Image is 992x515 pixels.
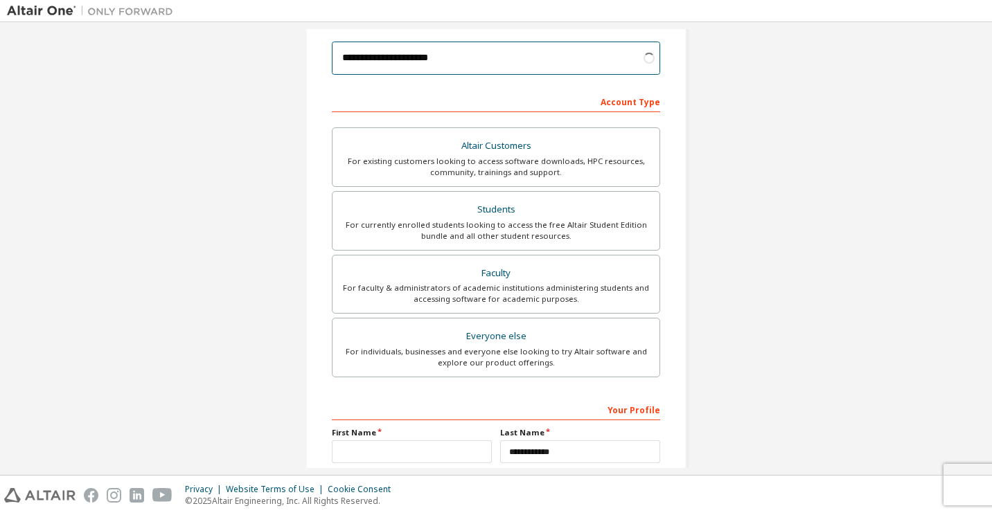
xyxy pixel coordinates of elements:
[500,427,660,438] label: Last Name
[341,200,651,219] div: Students
[130,488,144,503] img: linkedin.svg
[328,484,399,495] div: Cookie Consent
[226,484,328,495] div: Website Terms of Use
[341,346,651,368] div: For individuals, businesses and everyone else looking to try Altair software and explore our prod...
[7,4,180,18] img: Altair One
[341,264,651,283] div: Faculty
[341,219,651,242] div: For currently enrolled students looking to access the free Altair Student Edition bundle and all ...
[332,427,492,438] label: First Name
[84,488,98,503] img: facebook.svg
[107,488,121,503] img: instagram.svg
[332,398,660,420] div: Your Profile
[332,90,660,112] div: Account Type
[341,156,651,178] div: For existing customers looking to access software downloads, HPC resources, community, trainings ...
[185,495,399,507] p: © 2025 Altair Engineering, Inc. All Rights Reserved.
[341,327,651,346] div: Everyone else
[152,488,172,503] img: youtube.svg
[4,488,76,503] img: altair_logo.svg
[185,484,226,495] div: Privacy
[341,136,651,156] div: Altair Customers
[341,282,651,305] div: For faculty & administrators of academic institutions administering students and accessing softwa...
